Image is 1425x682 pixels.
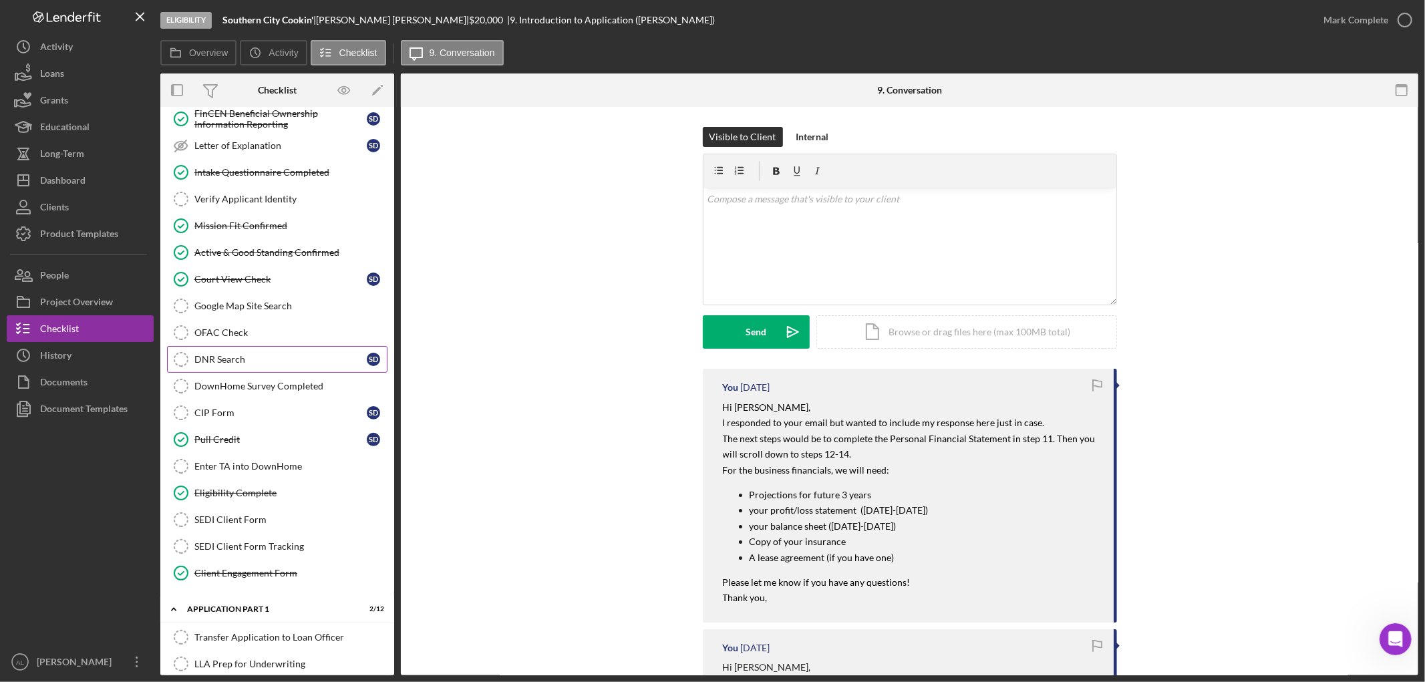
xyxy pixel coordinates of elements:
[194,514,387,525] div: SEDI Client Form
[367,273,380,286] div: S D
[167,624,387,651] a: Transfer Application to Loan Officer
[194,381,387,391] div: DownHome Survey Completed
[167,319,387,346] a: OFAC Check
[40,262,69,292] div: People
[7,87,154,114] a: Grants
[194,568,387,578] div: Client Engagement Form
[367,433,380,446] div: S D
[430,47,495,58] label: 9. Conversation
[38,7,59,29] img: Profile image for Operator
[11,21,257,186] div: Christina says…
[167,506,387,533] a: SEDI Client Form
[21,141,208,154] div: Best,
[33,649,120,679] div: [PERSON_NAME]
[11,21,219,175] div: Hi [PERSON_NAME],Thanks for reaching out! The numbers there represent days. So for example if you...
[229,421,251,443] button: Send a message…
[723,643,739,653] div: You
[160,12,212,29] div: Eligibility
[7,369,154,395] button: Documents
[7,33,154,60] a: Activity
[63,427,74,438] button: Upload attachment
[155,346,179,370] span: Amazing
[7,220,154,247] a: Product Templates
[40,33,73,63] div: Activity
[222,15,316,25] div: |
[42,427,53,438] button: Gif picker
[167,560,387,586] a: Client Engagement Form
[750,536,846,547] span: Copy of your insurance
[7,114,154,140] button: Educational
[194,659,387,669] div: LLA Prep for Underwriting
[21,427,31,438] button: Emoji picker
[11,186,257,226] div: Ann says…
[189,47,228,58] label: Overview
[194,327,387,338] div: OFAC Check
[167,651,387,677] a: LLA Prep for Underwriting
[367,139,380,152] div: S D
[723,660,846,675] p: Hi [PERSON_NAME],
[167,159,387,186] a: Intake Questionnaire Completed
[709,127,776,147] div: Visible to Client
[194,434,367,445] div: Pull Credit
[9,5,34,31] button: go back
[360,605,384,613] div: 2 / 12
[21,273,208,299] div: Help [PERSON_NAME] understand how they’re doing:
[723,464,890,476] span: For the business financials, we will need:
[194,194,387,204] div: Verify Applicant Identity
[16,659,24,666] text: AL
[194,632,387,643] div: Transfer Application to Loan Officer
[182,186,257,215] div: Thank you!
[7,342,154,369] a: History
[7,649,154,675] button: AL[PERSON_NAME]
[167,533,387,560] a: SEDI Client Form Tracking
[723,401,811,413] span: Hi [PERSON_NAME],
[11,399,256,421] textarea: Message…
[194,301,387,311] div: Google Map Site Search
[40,60,64,90] div: Loans
[21,391,160,420] textarea: Tell us more…
[7,315,154,342] button: Checklist
[7,262,154,289] a: People
[167,399,387,426] a: CIP FormSD
[40,315,79,345] div: Checklist
[167,132,387,159] a: Letter of ExplanationSD
[1310,7,1418,33] button: Mark Complete
[126,349,145,367] span: Great
[339,47,377,58] label: Checklist
[741,382,770,393] time: 2025-08-19 23:26
[269,47,298,58] label: Activity
[7,194,154,220] a: Clients
[723,417,1045,428] span: I responded to your email but wanted to include my response here just in case.
[750,504,929,516] span: your profit/loss statement ([DATE]-[DATE])
[21,49,208,114] div: Thanks for reaching out! The numbers there represent days. So for example if you chose 3, then a ...
[40,114,90,144] div: Educational
[258,85,297,96] div: Checklist
[21,234,193,247] div: You're welcome, have a great day! :)
[40,194,69,224] div: Clients
[7,60,154,87] a: Loans
[21,29,208,43] div: Hi [PERSON_NAME],
[194,247,387,258] div: Active & Good Standing Confirmed
[7,167,154,194] a: Dashboard
[40,395,128,425] div: Document Templates
[209,5,234,31] button: Home
[746,315,766,349] div: Send
[222,14,313,25] b: Southern City Cookin'
[40,369,88,399] div: Documents
[167,426,387,453] a: Pull CreditSD
[240,40,307,65] button: Activity
[11,265,257,309] div: Operator says…
[7,289,154,315] button: Project Overview
[7,140,154,167] button: Long-Term
[703,127,783,147] button: Visible to Client
[367,112,380,126] div: S D
[194,140,367,151] div: Letter of Explanation
[25,323,184,339] div: Rate your conversation
[1323,7,1388,33] div: Mark Complete
[21,121,208,134] div: I hope that clarifies!
[796,127,829,147] div: Internal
